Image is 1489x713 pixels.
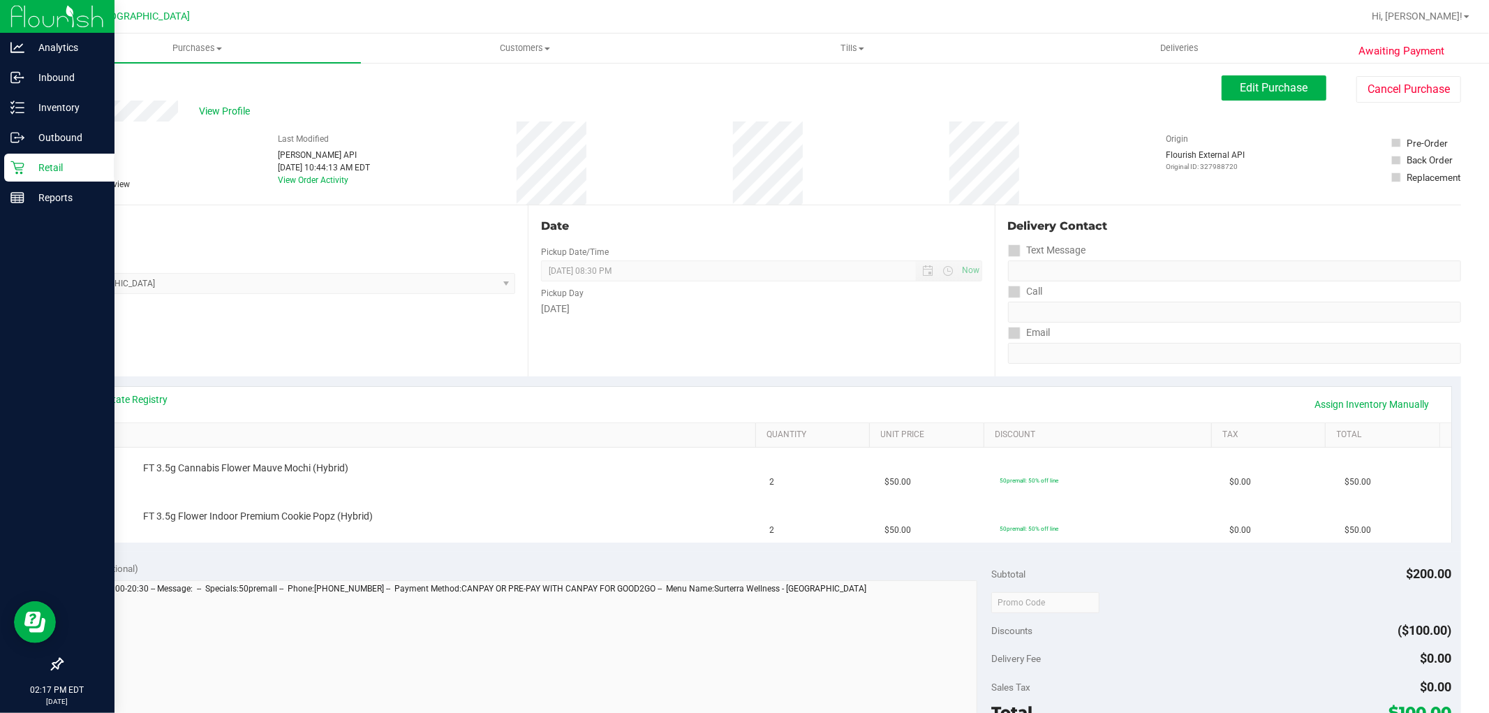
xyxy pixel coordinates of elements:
[991,592,1099,613] input: Promo Code
[95,10,191,22] span: [GEOGRAPHIC_DATA]
[10,101,24,115] inline-svg: Inventory
[766,429,864,441] a: Quantity
[10,161,24,175] inline-svg: Retail
[14,601,56,643] iframe: Resource center
[6,684,108,696] p: 02:17 PM EDT
[991,653,1041,664] span: Delivery Fee
[10,41,24,54] inline-svg: Analytics
[1407,136,1449,150] div: Pre-Order
[1407,566,1452,581] span: $200.00
[143,462,348,475] span: FT 3.5g Cannabis Flower Mauve Mochi (Hybrid)
[1016,34,1343,63] a: Deliveries
[1356,76,1461,103] button: Cancel Purchase
[1421,651,1452,666] span: $0.00
[1358,43,1444,59] span: Awaiting Payment
[24,129,108,146] p: Outbound
[881,429,979,441] a: Unit Price
[991,568,1025,580] span: Subtotal
[1166,161,1245,172] p: Original ID: 327988720
[770,524,775,537] span: 2
[1372,10,1462,22] span: Hi, [PERSON_NAME]!
[24,39,108,56] p: Analytics
[1008,302,1461,323] input: Format: (999) 999-9999
[884,476,911,489] span: $50.00
[1344,476,1371,489] span: $50.00
[1407,153,1453,167] div: Back Order
[82,429,750,441] a: SKU
[34,34,361,63] a: Purchases
[1421,679,1452,694] span: $0.00
[1306,392,1439,416] a: Assign Inventory Manually
[34,42,361,54] span: Purchases
[991,618,1032,643] span: Discounts
[770,476,775,489] span: 2
[1008,323,1051,343] label: Email
[1229,476,1251,489] span: $0.00
[1008,260,1461,281] input: Format: (999) 999-9999
[24,159,108,176] p: Retail
[541,246,609,258] label: Pickup Date/Time
[995,429,1206,441] a: Discount
[10,71,24,84] inline-svg: Inbound
[541,302,981,316] div: [DATE]
[1407,170,1461,184] div: Replacement
[689,42,1015,54] span: Tills
[24,99,108,116] p: Inventory
[24,69,108,86] p: Inbound
[362,42,688,54] span: Customers
[1008,281,1043,302] label: Call
[1008,218,1461,235] div: Delivery Contact
[1344,524,1371,537] span: $50.00
[199,104,255,119] span: View Profile
[1337,429,1435,441] a: Total
[991,682,1030,693] span: Sales Tax
[278,161,370,174] div: [DATE] 10:44:13 AM EDT
[884,524,911,537] span: $50.00
[24,189,108,206] p: Reports
[1166,149,1245,172] div: Flourish External API
[1008,240,1086,260] label: Text Message
[541,287,584,300] label: Pickup Day
[61,218,515,235] div: Location
[361,34,688,63] a: Customers
[688,34,1016,63] a: Tills
[84,392,168,406] a: View State Registry
[1222,75,1326,101] button: Edit Purchase
[541,218,981,235] div: Date
[10,131,24,145] inline-svg: Outbound
[278,149,370,161] div: [PERSON_NAME] API
[1141,42,1217,54] span: Deliveries
[1240,81,1308,94] span: Edit Purchase
[278,175,348,185] a: View Order Activity
[278,133,329,145] label: Last Modified
[10,191,24,205] inline-svg: Reports
[1229,524,1251,537] span: $0.00
[1222,429,1320,441] a: Tax
[6,696,108,707] p: [DATE]
[1000,525,1058,532] span: 50premall: 50% off line
[143,510,373,523] span: FT 3.5g Flower Indoor Premium Cookie Popz (Hybrid)
[1166,133,1188,145] label: Origin
[1000,477,1058,484] span: 50premall: 50% off line
[1398,623,1452,638] span: ($100.00)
